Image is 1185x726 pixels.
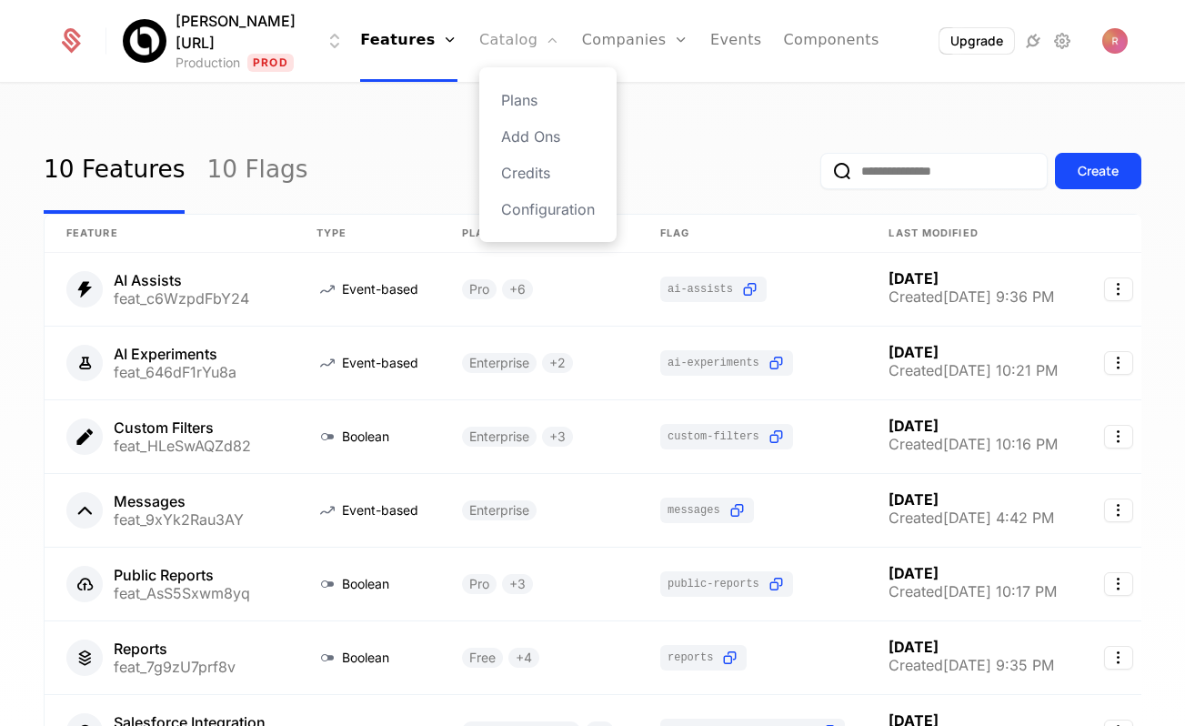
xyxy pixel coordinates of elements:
a: Add Ons [501,126,595,147]
a: Integrations [1022,30,1044,52]
button: Select action [1104,425,1133,449]
button: Select environment [128,10,346,72]
th: Last Modified [867,215,1082,253]
th: Feature [45,215,295,253]
button: Open user button [1102,28,1128,54]
img: Ryan [1102,28,1128,54]
div: Production [176,54,240,72]
th: Flag [638,215,867,253]
a: 10 Flags [206,128,307,214]
button: Select action [1104,499,1133,522]
a: Settings [1051,30,1073,52]
button: Select action [1104,572,1133,596]
span: Prod [247,54,294,72]
button: Create [1055,153,1141,189]
span: [PERSON_NAME][URL] [176,10,306,54]
a: Credits [501,162,595,184]
button: Select action [1104,351,1133,375]
button: Select action [1104,646,1133,670]
a: Configuration [501,198,595,220]
button: Select action [1104,277,1133,301]
a: Plans [501,89,595,111]
a: 10 Features [44,128,185,214]
th: Plans [440,215,638,253]
th: Type [295,215,440,253]
button: Upgrade [939,28,1014,54]
img: Billy.ai [123,19,166,63]
div: Create [1078,162,1119,180]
